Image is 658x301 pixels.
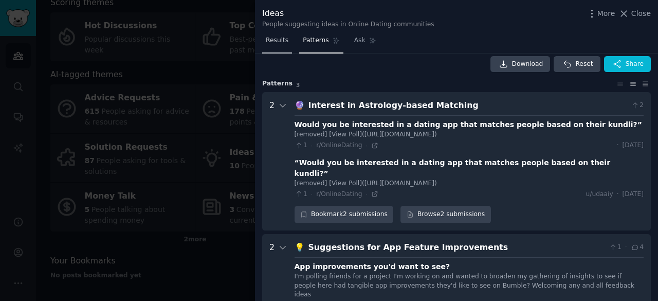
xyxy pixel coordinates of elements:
[311,142,313,149] span: ·
[351,32,380,54] a: Ask
[623,190,644,199] span: [DATE]
[295,130,644,139] div: [removed] [View Poll]([URL][DOMAIN_NAME])
[554,56,600,73] button: Reset
[604,56,651,73] button: Share
[631,101,644,110] span: 2
[617,141,619,150] span: ·
[295,206,394,223] div: Bookmark 2 submissions
[626,60,644,69] span: Share
[308,99,627,112] div: Interest in Astrology-based Matching
[299,32,343,54] a: Patterns
[266,36,288,45] span: Results
[490,56,551,73] a: Download
[625,243,627,252] span: ·
[631,8,651,19] span: Close
[295,141,307,150] span: 1
[296,82,300,88] span: 3
[269,99,275,223] div: 2
[295,261,450,272] div: App improvements you'd want to see?
[311,190,313,198] span: ·
[623,141,644,150] span: [DATE]
[262,79,293,88] span: Pattern s
[587,8,615,19] button: More
[586,190,613,199] span: u/udaaiy
[303,36,328,45] span: Patterns
[512,60,543,69] span: Download
[295,119,642,130] div: Would you be interested in a dating app that matches people based on their kundli?”
[295,190,307,199] span: 1
[295,179,644,188] div: [removed] [View Poll]([URL][DOMAIN_NAME])
[617,190,619,199] span: ·
[366,190,368,198] span: ·
[262,32,292,54] a: Results
[295,157,644,179] div: “Would you be interested in a dating app that matches people based on their kundli?”
[295,272,644,299] div: I'm polling friends for a project I'm working on and wanted to broaden my gathering of insights t...
[262,7,434,20] div: Ideas
[295,206,394,223] button: Bookmark2 submissions
[316,190,362,198] span: r/OnlineDating
[295,100,305,110] span: 🔮
[609,243,622,252] span: 1
[597,8,615,19] span: More
[631,243,644,252] span: 4
[618,8,651,19] button: Close
[308,241,605,254] div: Suggestions for App Feature Improvements
[316,141,362,149] span: r/OnlineDating
[366,142,368,149] span: ·
[400,206,490,223] a: Browse2 submissions
[575,60,593,69] span: Reset
[354,36,365,45] span: Ask
[262,20,434,29] div: People suggesting ideas in Online Dating communities
[295,242,305,252] span: 💡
